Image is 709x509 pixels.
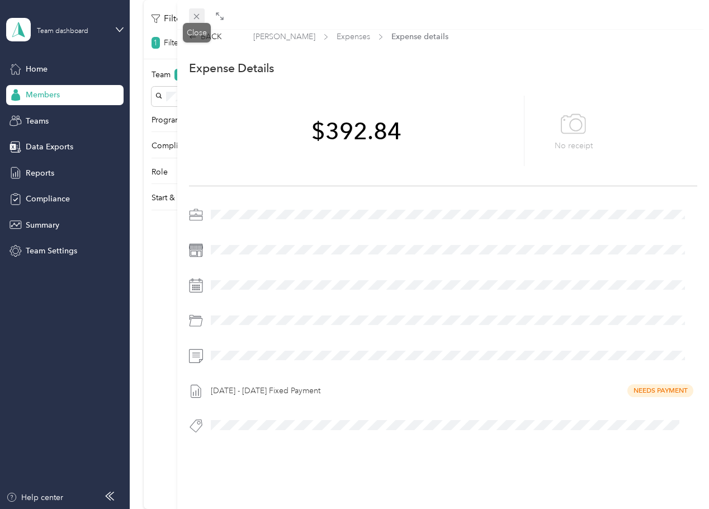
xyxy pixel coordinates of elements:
[189,60,274,76] p: Expense Details
[311,119,401,143] span: $392.84
[391,31,448,43] span: Expense details
[337,31,370,43] span: Expenses
[555,140,593,152] p: No receipt
[646,446,709,509] iframe: Everlance-gr Chat Button Frame
[253,31,315,43] span: [PERSON_NAME]
[183,23,211,43] div: Close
